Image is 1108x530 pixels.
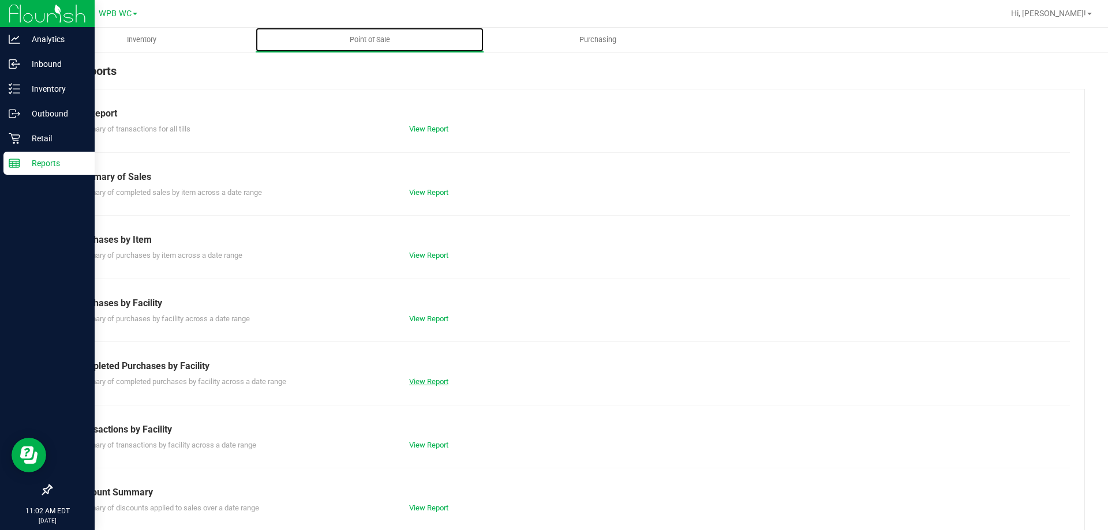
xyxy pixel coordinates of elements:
a: Purchasing [484,28,712,52]
p: Reports [20,156,89,170]
p: Analytics [20,32,89,46]
span: Point of Sale [334,35,406,45]
div: Discount Summary [74,486,1061,499]
span: Summary of completed purchases by facility across a date range [74,377,286,386]
span: Purchasing [564,35,632,45]
p: Inventory [20,82,89,96]
inline-svg: Inbound [9,58,20,70]
a: Point of Sale [256,28,484,52]
div: Purchases by Facility [74,296,1061,310]
span: Inventory [111,35,172,45]
p: Retail [20,131,89,145]
a: Inventory [28,28,256,52]
a: View Report [409,441,448,449]
span: Hi, [PERSON_NAME]! [1011,9,1086,18]
inline-svg: Analytics [9,33,20,45]
p: Inbound [20,57,89,71]
span: Summary of transactions for all tills [74,125,190,133]
p: [DATE] [5,516,89,525]
div: Summary of Sales [74,170,1061,184]
p: Outbound [20,107,89,121]
a: View Report [409,314,448,323]
span: Summary of transactions by facility across a date range [74,441,256,449]
div: Completed Purchases by Facility [74,359,1061,373]
a: View Report [409,125,448,133]
inline-svg: Outbound [9,108,20,119]
inline-svg: Inventory [9,83,20,95]
span: Summary of purchases by item across a date range [74,251,242,260]
span: Summary of discounts applied to sales over a date range [74,503,259,512]
inline-svg: Reports [9,157,20,169]
a: View Report [409,251,448,260]
a: View Report [409,503,448,512]
span: Summary of completed sales by item across a date range [74,188,262,197]
a: View Report [409,188,448,197]
div: Till Report [74,107,1061,121]
div: Transactions by Facility [74,423,1061,437]
span: Summary of purchases by facility across a date range [74,314,250,323]
a: View Report [409,377,448,386]
div: Purchases by Item [74,233,1061,247]
div: POS Reports [51,62,1085,89]
span: WPB WC [99,9,132,18]
iframe: Resource center [12,438,46,472]
p: 11:02 AM EDT [5,506,89,516]
inline-svg: Retail [9,133,20,144]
